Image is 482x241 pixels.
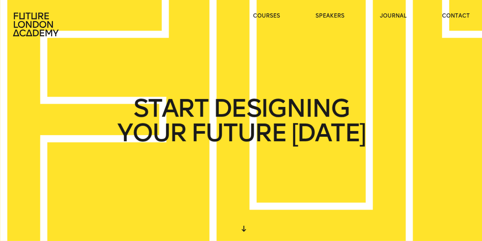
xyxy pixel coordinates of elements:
[117,121,186,145] span: YOUR
[191,121,286,145] span: FUTURE
[315,12,344,20] a: speakers
[380,12,407,20] a: journal
[442,12,470,20] a: contact
[213,96,349,121] span: DESIGNING
[133,96,208,121] span: START
[253,12,280,20] a: courses
[291,121,365,145] span: [DATE]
